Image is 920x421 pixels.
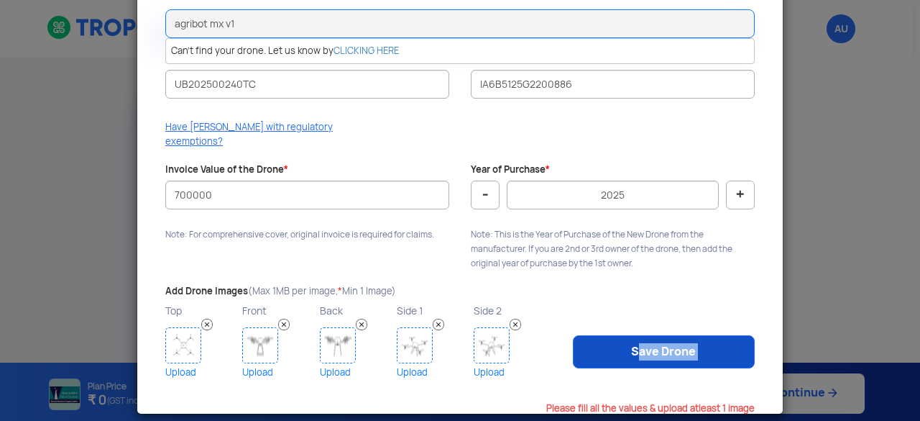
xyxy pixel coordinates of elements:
a: Upload [474,363,547,381]
a: Upload [397,363,470,381]
p: Please fill all the values & upload atleast 1 image [165,402,755,414]
img: Remove Image [278,319,290,330]
input: Drone Model : Search by name or brand, eg DOPO, Dhaksha [165,9,755,38]
a: Save Drone [573,335,755,368]
label: Year of Purchase [471,163,550,177]
img: Drone Image [242,327,278,363]
a: Upload [242,363,316,381]
p: Side 1 [397,302,470,320]
a: CLICKING HERE [333,45,399,57]
label: Add Drone Images [165,285,396,299]
label: Invoice Value of the Drone [165,163,288,177]
img: Drone Image [474,327,510,363]
span: (Max 1MB per image, Min 1 Image) [248,285,396,297]
p: Note: This is the Year of Purchase of the New Drone from the manufacturer. If you are 2nd or 3rd ... [471,227,755,271]
img: Drone Image [397,327,433,363]
img: Drone Image [320,327,356,363]
a: Upload [165,363,239,381]
button: - [471,181,500,209]
p: Have [PERSON_NAME] with regulatory exemptions? [165,120,346,149]
button: + [726,181,755,209]
p: Side 2 [474,302,547,320]
img: Remove Image [510,319,521,330]
p: Front [242,302,316,320]
p: Back [320,302,393,320]
img: Drone Image [165,327,201,363]
img: Remove Image [201,319,213,330]
p: Top [165,302,239,320]
li: Can't find your drone. Let us know by [166,39,754,63]
a: Upload [320,363,393,381]
img: Remove Image [433,319,444,330]
img: Remove Image [356,319,367,330]
p: Note: For comprehensive cover, original invoice is required for claims. [165,227,449,242]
